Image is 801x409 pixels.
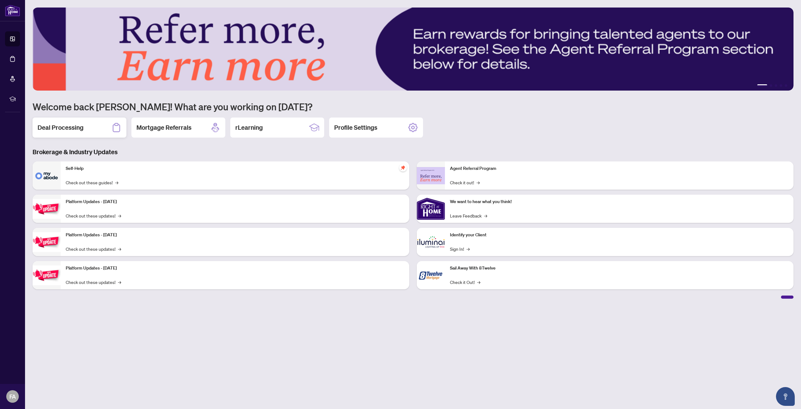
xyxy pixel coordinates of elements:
p: We want to hear what you think! [450,198,788,205]
h2: Deal Processing [38,123,84,132]
a: Sign In!→ [450,245,470,252]
span: → [118,212,121,219]
a: Check it Out!→ [450,279,480,286]
img: Slide 0 [33,8,793,91]
span: pushpin [399,164,407,171]
button: 1 [757,84,767,87]
h2: rLearning [235,123,263,132]
a: Check it out!→ [450,179,480,186]
a: Check out these updates!→ [66,279,121,286]
span: → [118,245,121,252]
a: Check out these updates!→ [66,212,121,219]
img: Identify your Client [417,228,445,256]
button: 3 [775,84,777,87]
span: → [477,279,480,286]
p: Sail Away With 8Twelve [450,265,788,272]
img: Sail Away With 8Twelve [417,261,445,289]
img: Platform Updates - June 23, 2025 [33,265,61,285]
span: → [484,212,487,219]
img: We want to hear what you think! [417,195,445,223]
img: Platform Updates - July 8, 2025 [33,232,61,252]
p: Identify your Client [450,232,788,239]
p: Platform Updates - [DATE] [66,265,404,272]
span: → [115,179,118,186]
button: 2 [770,84,772,87]
a: Leave Feedback→ [450,212,487,219]
p: Platform Updates - [DATE] [66,232,404,239]
button: 4 [780,84,782,87]
h1: Welcome back [PERSON_NAME]! What are you working on [DATE]? [33,101,793,113]
img: logo [5,5,20,16]
a: Check out these updates!→ [66,245,121,252]
h2: Mortgage Referrals [136,123,191,132]
h3: Brokerage & Industry Updates [33,148,793,156]
span: → [467,245,470,252]
a: Check out these guides!→ [66,179,118,186]
img: Self-Help [33,161,61,190]
p: Agent Referral Program [450,165,788,172]
button: Open asap [776,387,795,406]
h2: Profile Settings [334,123,377,132]
button: 5 [785,84,787,87]
img: Platform Updates - July 21, 2025 [33,199,61,219]
span: FA [9,392,16,401]
span: → [118,279,121,286]
img: Agent Referral Program [417,167,445,184]
p: Platform Updates - [DATE] [66,198,404,205]
span: → [477,179,480,186]
p: Self-Help [66,165,404,172]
